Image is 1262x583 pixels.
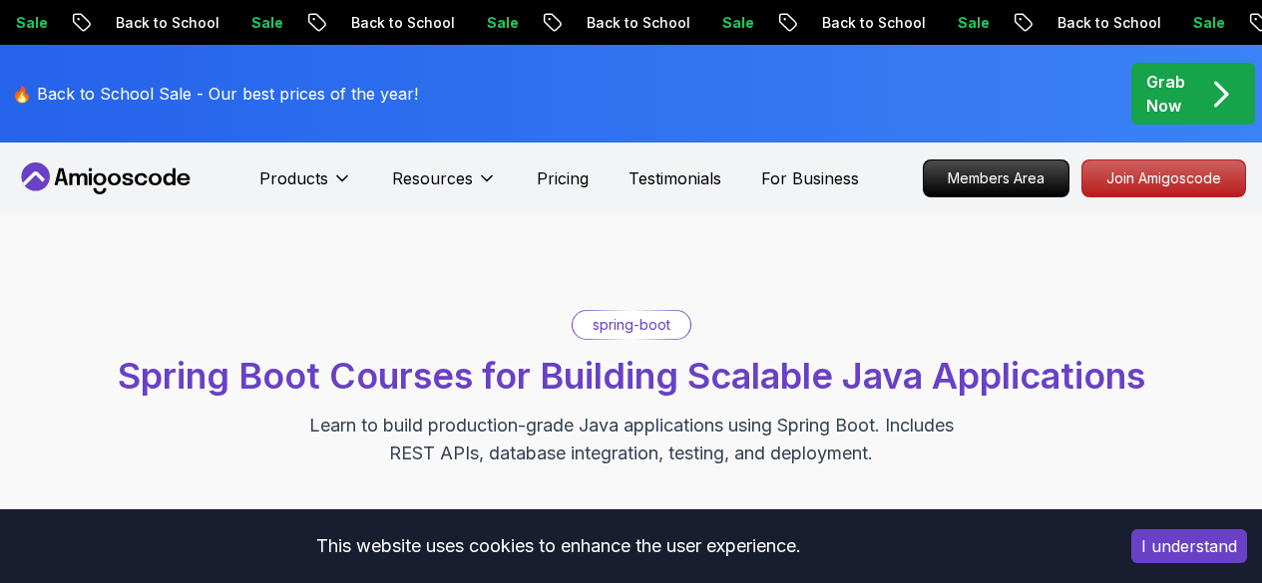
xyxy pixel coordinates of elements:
p: Sale [942,13,1006,33]
a: Members Area [923,159,1069,197]
p: Back to School [1042,13,1177,33]
button: Products [259,166,352,206]
p: Sale [706,13,770,33]
p: Back to School [100,13,235,33]
a: Join Amigoscode [1081,159,1246,197]
p: Learn to build production-grade Java applications using Spring Boot. Includes REST APIs, database... [296,412,967,467]
p: Grab Now [1146,70,1185,118]
p: Sale [471,13,535,33]
p: 🔥 Back to School Sale - Our best prices of the year! [12,82,418,106]
p: Sale [235,13,299,33]
span: Spring Boot Courses for Building Scalable Java Applications [118,354,1145,398]
p: Back to School [571,13,706,33]
p: Back to School [806,13,942,33]
button: Accept cookies [1131,529,1247,563]
p: Sale [1177,13,1241,33]
p: spring-boot [593,315,670,335]
a: Pricing [537,166,589,190]
p: Join Amigoscode [1082,160,1245,196]
p: Resources [392,166,473,190]
p: Back to School [335,13,471,33]
a: Testimonials [629,166,721,190]
p: Members Area [924,160,1068,196]
a: For Business [761,166,859,190]
button: Resources [392,166,497,206]
div: This website uses cookies to enhance the user experience. [15,524,1101,568]
p: Products [259,166,328,190]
